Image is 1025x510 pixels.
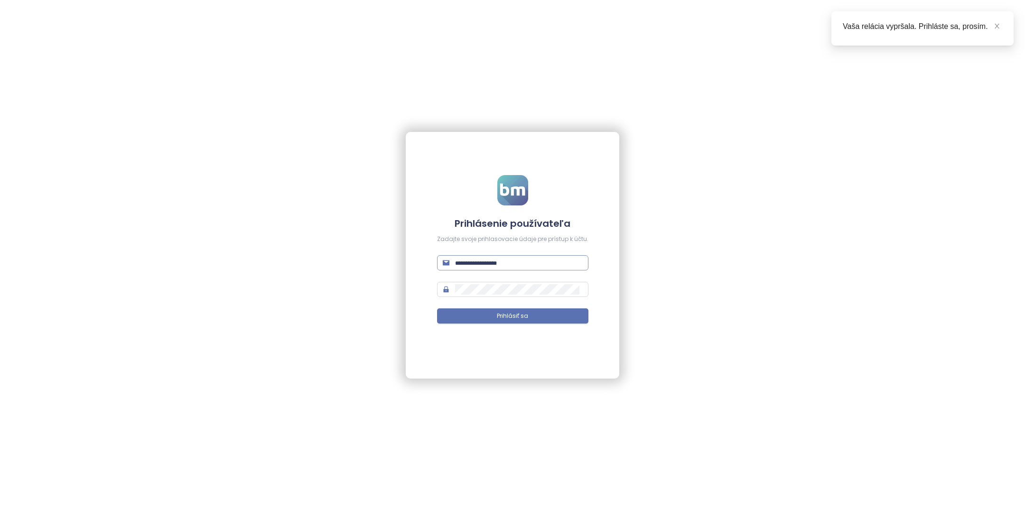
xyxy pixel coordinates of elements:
[497,312,528,321] span: Prihlásiť sa
[497,175,528,205] img: logo
[443,260,449,266] span: mail
[994,23,1000,29] span: close
[437,217,588,230] h4: Prihlásenie používateľa
[443,286,449,293] span: lock
[437,308,588,324] button: Prihlásiť sa
[437,235,588,244] div: Zadajte svoje prihlasovacie údaje pre prístup k účtu.
[843,21,1002,32] div: Vaša relácia vypršala. Prihláste sa, prosím.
